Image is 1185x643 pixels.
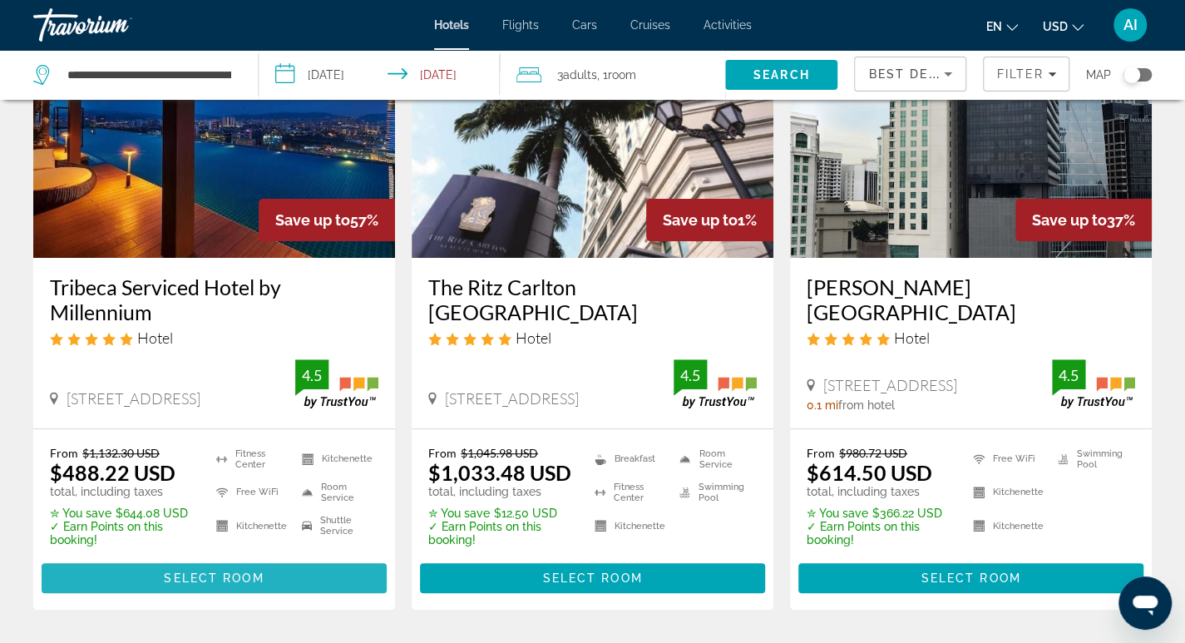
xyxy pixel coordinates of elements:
[295,359,378,408] img: TrustYou guest rating badge
[420,563,765,593] button: Select Room
[164,571,264,585] span: Select Room
[894,329,930,347] span: Hotel
[1015,199,1152,241] div: 37%
[798,567,1143,586] a: Select Room
[671,480,757,505] li: Swimming Pool
[295,365,328,385] div: 4.5
[983,57,1069,92] button: Filters
[586,446,672,471] li: Breakfast
[428,329,757,347] div: 5 star Hotel
[1118,576,1172,630] iframe: Кнопка запуска окна обмена сообщениями
[674,359,757,408] img: TrustYou guest rating badge
[208,480,293,505] li: Free WiFi
[428,507,490,520] span: ✮ You save
[500,50,725,100] button: Travelers: 3 adults, 0 children
[275,211,350,229] span: Save up to
[434,18,469,32] a: Hotels
[294,480,378,505] li: Room Service
[66,62,233,87] input: Search hotel destination
[50,460,175,485] ins: $488.22 USD
[1123,17,1138,33] span: AI
[596,63,635,87] span: , 1
[586,513,672,538] li: Kitchenette
[1086,63,1111,87] span: Map
[704,18,752,32] a: Activities
[50,446,78,460] span: From
[646,199,773,241] div: 1%
[67,389,200,408] span: [STREET_ADDRESS]
[42,563,387,593] button: Select Room
[50,275,378,324] a: Tribeca Serviced Hotel by Millennium
[137,329,173,347] span: Hotel
[33,3,200,47] a: Travorium
[502,18,539,32] a: Flights
[807,329,1135,347] div: 5 star Hotel
[542,571,642,585] span: Select Room
[50,485,195,498] p: total, including taxes
[965,446,1050,471] li: Free WiFi
[428,460,571,485] ins: $1,033.48 USD
[556,63,596,87] span: 3
[586,480,672,505] li: Fitness Center
[428,446,457,460] span: From
[516,329,551,347] span: Hotel
[986,20,1002,33] span: en
[725,60,837,90] button: Search
[50,329,378,347] div: 5 star Hotel
[807,398,838,412] span: 0.1 mi
[259,199,395,241] div: 57%
[838,398,895,412] span: from hotel
[663,211,738,229] span: Save up to
[50,507,195,520] p: $644.08 USD
[1111,67,1152,82] button: Toggle map
[42,567,387,586] a: Select Room
[807,507,868,520] span: ✮ You save
[868,67,955,81] span: Best Deals
[420,567,765,586] a: Select Room
[839,446,907,460] del: $980.72 USD
[607,68,635,82] span: Room
[1043,14,1084,38] button: Change currency
[996,67,1044,81] span: Filter
[807,446,835,460] span: From
[823,376,957,394] span: [STREET_ADDRESS]
[82,446,160,460] del: $1,132.30 USD
[1108,7,1152,42] button: User Menu
[208,513,293,538] li: Kitchenette
[807,275,1135,324] h3: [PERSON_NAME] [GEOGRAPHIC_DATA]
[1032,211,1107,229] span: Save up to
[868,64,952,84] mat-select: Sort by
[428,507,574,520] p: $12.50 USD
[428,275,757,324] a: The Ritz Carlton [GEOGRAPHIC_DATA]
[807,460,932,485] ins: $614.50 USD
[208,446,293,471] li: Fitness Center
[572,18,597,32] a: Cars
[1052,359,1135,408] img: TrustYou guest rating badge
[630,18,670,32] a: Cruises
[753,68,810,82] span: Search
[461,446,538,460] del: $1,045.98 USD
[921,571,1020,585] span: Select Room
[294,446,378,471] li: Kitchenette
[674,365,707,385] div: 4.5
[798,563,1143,593] button: Select Room
[671,446,757,471] li: Room Service
[1049,446,1135,471] li: Swimming Pool
[807,485,952,498] p: total, including taxes
[445,389,579,408] span: [STREET_ADDRESS]
[259,50,501,100] button: Select check in and out date
[562,68,596,82] span: Adults
[50,507,111,520] span: ✮ You save
[1043,20,1068,33] span: USD
[807,507,952,520] p: $366.22 USD
[428,485,574,498] p: total, including taxes
[965,513,1050,538] li: Kitchenette
[986,14,1018,38] button: Change language
[294,513,378,538] li: Shuttle Service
